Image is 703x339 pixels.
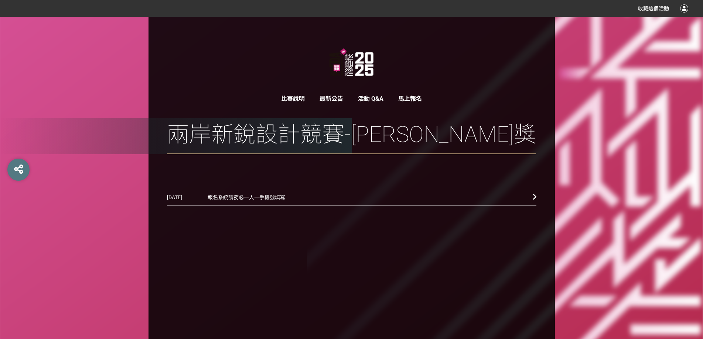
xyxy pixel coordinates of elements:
span: [DATE] [167,189,208,206]
img: 2025 第十屆兩岸新銳設計競賽 華燦獎 [296,46,407,80]
a: 活動 Q&A [358,95,383,102]
span: 收藏這個活動 [638,6,669,11]
span: 兩岸新銳設計競賽-[PERSON_NAME]獎 [167,118,536,154]
span: 馬上報名 [398,95,422,102]
a: 最新公告 [320,95,343,102]
span: 報名系統請務必一人一手機號填寫 [208,189,522,206]
a: 比賽說明 [281,95,305,102]
a: [DATE]報名系統請務必一人一手機號填寫 [167,189,536,205]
